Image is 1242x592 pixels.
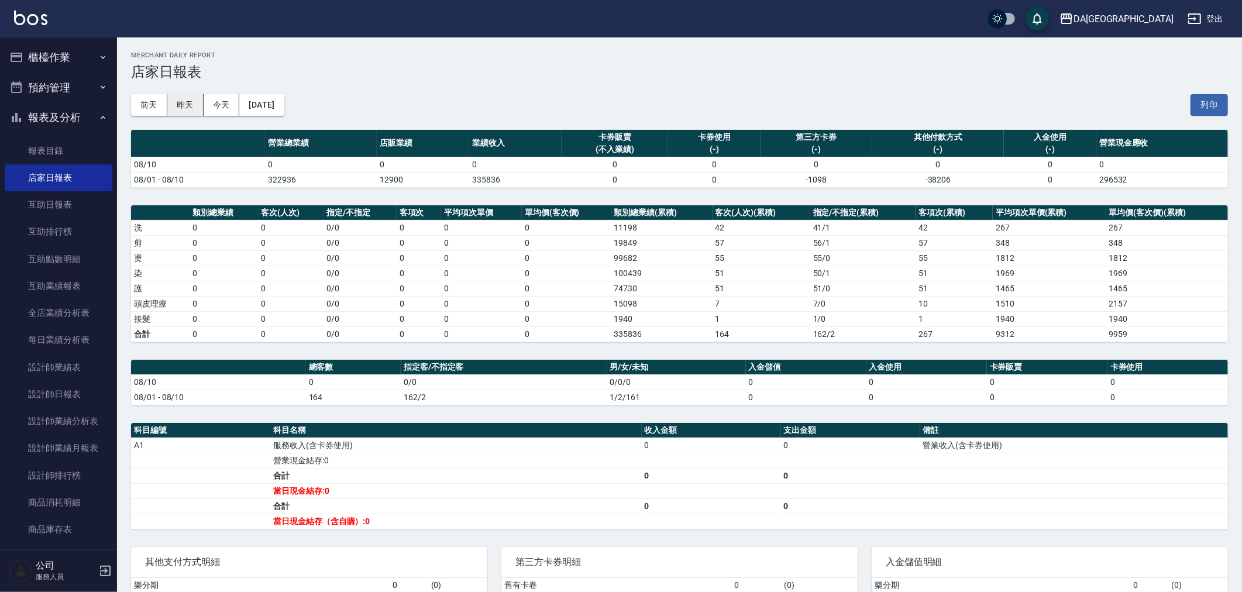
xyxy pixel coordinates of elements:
td: 0 / 0 [324,235,397,250]
td: 0 [522,281,611,296]
td: 0 [642,498,781,514]
td: 322936 [265,172,377,187]
td: 0 [265,157,377,172]
td: 合計 [131,326,190,342]
td: 08/10 [131,374,306,390]
td: 0 [190,250,258,266]
th: 指定客/不指定客 [401,360,607,375]
td: 57 [713,235,810,250]
td: 0 [522,296,611,311]
td: 11198 [611,220,713,235]
td: 1940 [993,311,1106,326]
td: 0 [397,326,441,342]
td: 0 / 0 [324,296,397,311]
td: 267 [916,326,993,342]
button: 列印 [1191,94,1228,116]
td: A1 [131,438,270,453]
a: 商品庫存表 [5,516,112,543]
td: 0 [1004,157,1096,172]
td: 0 [642,468,781,483]
th: 收入金額 [642,423,781,438]
td: 267 [993,220,1106,235]
td: 0 [259,326,324,342]
td: 0 [259,296,324,311]
td: 0 [522,266,611,281]
a: 每日業績分析表 [5,326,112,353]
a: 設計師日報表 [5,381,112,408]
td: 0 [441,281,522,296]
td: 0 [306,374,401,390]
td: 08/01 - 08/10 [131,172,265,187]
table: a dense table [131,423,1228,529]
div: (-) [763,143,869,156]
td: 57 [916,235,993,250]
th: 平均項次單價 [441,205,522,221]
td: 1 [713,311,810,326]
th: 支出金額 [781,423,920,438]
td: 0 [441,250,522,266]
td: 頭皮理療 [131,296,190,311]
td: 0 [441,311,522,326]
td: 10 [916,296,993,311]
td: 0 [522,235,611,250]
td: 15098 [611,296,713,311]
a: 互助點數明細 [5,246,112,273]
td: 55 [713,250,810,266]
span: 其他支付方式明細 [145,556,473,568]
div: 卡券販賣 [565,131,665,143]
button: save [1026,7,1049,30]
td: 0 [987,390,1107,405]
td: 1465 [1106,281,1228,296]
td: 0 [441,235,522,250]
div: 其他付款方式 [875,131,1001,143]
th: 男/女/未知 [607,360,746,375]
div: DA[GEOGRAPHIC_DATA] [1074,12,1174,26]
button: 昨天 [167,94,204,116]
td: 0 [469,157,562,172]
td: 1940 [1106,311,1228,326]
td: 19849 [611,235,713,250]
div: 入金使用 [1007,131,1093,143]
th: 單均價(客次價) [522,205,611,221]
td: 0 [190,296,258,311]
td: 0 [259,220,324,235]
table: a dense table [131,130,1228,188]
td: 合計 [270,468,641,483]
td: -38206 [872,172,1004,187]
td: 0 [866,390,987,405]
th: 備註 [920,423,1228,438]
td: 162/2 [401,390,607,405]
td: 0 [781,498,920,514]
td: 0 [397,281,441,296]
td: 0 [441,220,522,235]
td: 0 [522,311,611,326]
td: 0 [746,390,866,405]
td: 0 [377,157,469,172]
td: 0 [562,157,668,172]
th: 總客數 [306,360,401,375]
td: 348 [993,235,1106,250]
td: 0 [522,220,611,235]
td: 0 [1004,172,1096,187]
a: 設計師業績表 [5,354,112,381]
td: 99682 [611,250,713,266]
td: 164 [306,390,401,405]
td: 296532 [1096,172,1228,187]
td: 0 / 0 [324,281,397,296]
td: 42 [713,220,810,235]
td: 9959 [1106,326,1228,342]
th: 店販業績 [377,130,469,157]
th: 指定/不指定 [324,205,397,221]
th: 客項次(累積) [916,205,993,221]
th: 業績收入 [469,130,562,157]
td: 0 [761,157,872,172]
td: 0 [190,326,258,342]
div: (不入業績) [565,143,665,156]
td: 50 / 1 [810,266,916,281]
p: 服務人員 [36,572,95,582]
td: 0 [259,266,324,281]
td: 0 / 0 [324,220,397,235]
td: 2157 [1106,296,1228,311]
td: 染 [131,266,190,281]
td: 335836 [469,172,562,187]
